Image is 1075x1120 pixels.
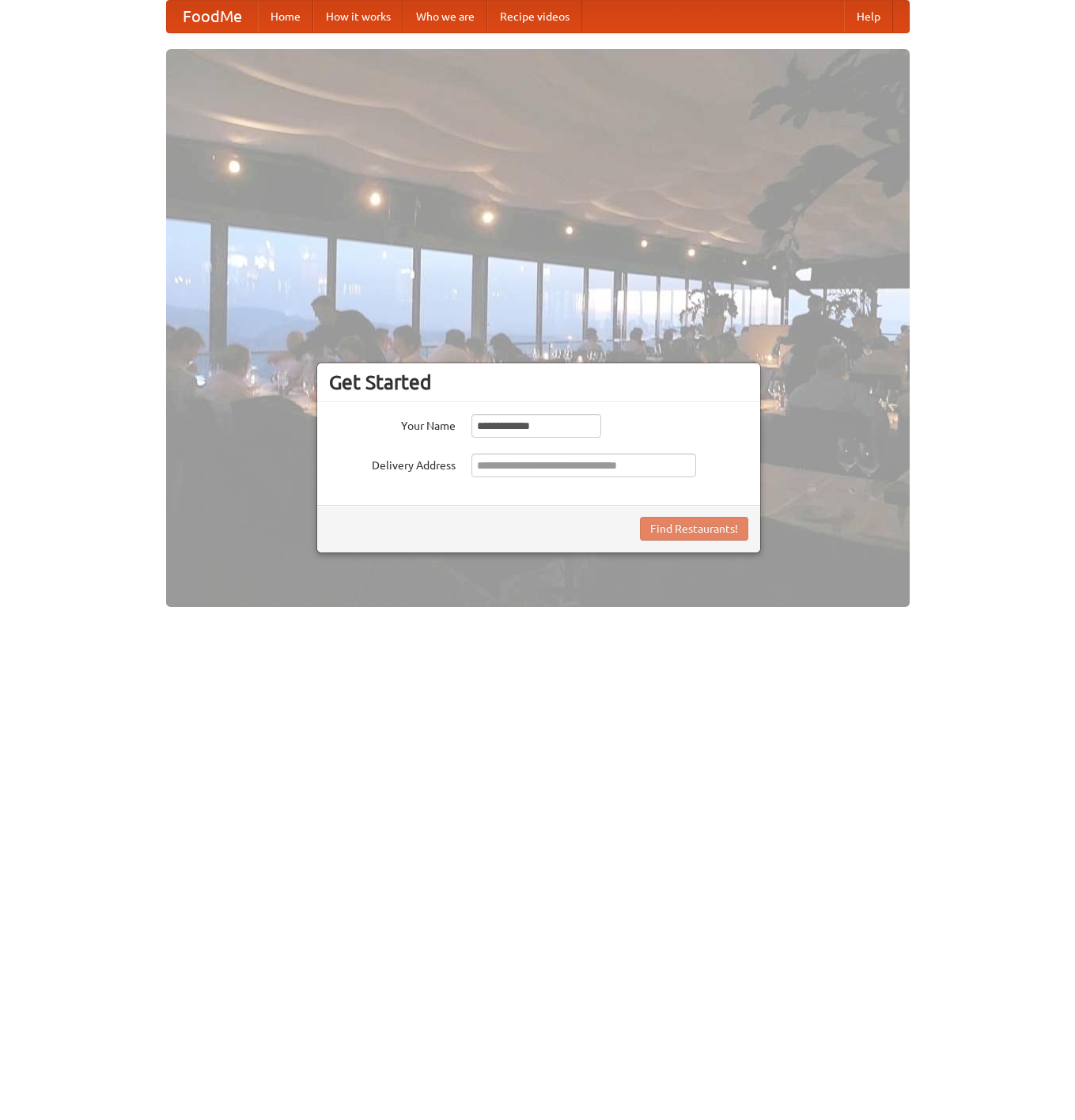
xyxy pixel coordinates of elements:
[640,517,748,541] button: Find Restaurants!
[403,1,487,32] a: Who we are
[487,1,582,32] a: Recipe videos
[844,1,893,32] a: Help
[329,370,748,394] h3: Get Started
[258,1,313,32] a: Home
[313,1,403,32] a: How it works
[167,1,258,32] a: FoodMe
[329,414,456,434] label: Your Name
[329,454,456,473] label: Delivery Address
